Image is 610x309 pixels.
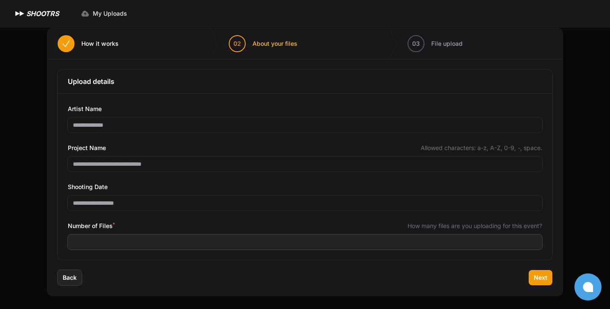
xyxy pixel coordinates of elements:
span: My Uploads [93,9,127,18]
button: Back [58,270,82,285]
span: Shooting Date [68,182,108,192]
button: 02 About your files [219,28,308,59]
button: How it works [47,28,129,59]
span: Number of Files [68,221,115,231]
a: My Uploads [76,6,132,21]
h3: Upload details [68,76,542,86]
button: 03 File upload [397,28,473,59]
img: SHOOTRS [14,8,26,19]
h1: SHOOTRS [26,8,59,19]
span: How many files are you uploading for this event? [408,222,542,230]
span: Allowed characters: a-z, A-Z, 0-9, -, space. [421,144,542,152]
span: Project Name [68,143,106,153]
span: File upload [431,39,463,48]
span: Artist Name [68,104,102,114]
button: Open chat window [574,273,602,301]
span: How it works [81,39,119,48]
span: About your files [252,39,297,48]
button: Next [529,270,552,285]
span: Back [63,273,77,282]
span: Next [534,273,547,282]
a: SHOOTRS SHOOTRS [14,8,59,19]
span: 02 [233,39,241,48]
span: 03 [412,39,420,48]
